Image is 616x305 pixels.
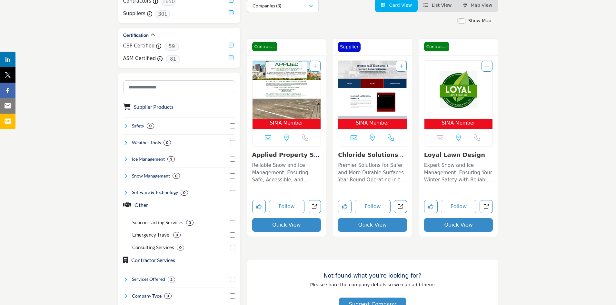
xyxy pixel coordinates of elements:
input: Suppliers checkbox [229,10,233,15]
h4: Weather Tools: Weather Tools refer to instruments, software, and technologies used to monitor, pr... [132,139,161,146]
a: Map View [463,3,492,8]
a: Loyal Lawn Design [424,151,485,158]
label: Show Map [468,17,492,24]
a: Add To List [313,64,317,69]
button: Supplier Products [134,103,174,111]
span: Contractor [424,42,449,52]
button: Like listing [252,200,266,213]
button: Quick View [252,218,321,232]
a: Premier Solutions for Safer and More Durable Surfaces Year-Round Operating in the Snow and Ice Ma... [338,160,407,184]
h4: Safety: Safety refers to the measures, practices, and protocols implemented to protect individual... [132,123,144,129]
p: Premier Solutions for Safer and More Durable Surfaces Year-Round Operating in the Snow and Ice Ma... [338,162,407,184]
a: Add To List [485,64,489,69]
input: Select Company Type checkbox [230,293,235,299]
label: CSP Certified [123,42,155,50]
button: Other [134,201,148,209]
button: Follow [269,200,305,213]
p: Expert Snow and Ice Management: Ensuring Your Winter Safety with Reliable Solutions Specializing ... [424,162,493,184]
h3: Not found what you're looking for? [260,272,485,279]
p: Subcontracting Services: Subcontracting Services [132,219,184,226]
h3: Applied Property Services Inc. [252,151,321,158]
div: 0 Results For Weather Tools [164,140,171,146]
span: Card View [389,3,412,8]
span: Contractor [252,42,277,52]
span: List View [432,3,452,8]
h4: Company Type: A Company Type refers to the legal structure of a business, such as sole proprietor... [132,293,162,299]
div: 0 Results For Emergency Travel [173,232,181,238]
div: 0 Results For Company Type [164,293,172,299]
p: Companies (3) [253,3,281,9]
b: 0 [175,174,177,178]
button: Contractor Services [131,256,175,264]
label: ASM Certified [123,55,156,62]
button: Quick View [424,218,493,232]
div: 0 Results For Safety [147,123,154,129]
input: ASM Certified checkbox [229,55,233,60]
b: 0 [189,220,191,225]
input: Select Safety checkbox [230,123,235,128]
div: 1 Results For Ice Management [167,156,175,162]
h3: Loyal Lawn Design [424,151,493,158]
div: 2 Results For Services Offered [168,277,175,282]
input: Select Software & Technology checkbox [230,190,235,195]
b: 0 [166,140,168,145]
span: 81 [166,55,180,63]
div: 0 Results For Snow Management [173,173,180,179]
p: Reliable Snow and Ice Management: Ensuring Safe, Accessible, and Operational Spaces All Winter Lo... [252,162,321,184]
b: 2 [170,277,173,282]
b: 0 [167,294,169,298]
p: Emergency Travel: Emergency Travel [132,231,171,239]
h4: Services Offered: Services Offered refers to the specific products, assistance, or expertise a bu... [132,276,165,282]
div: 0 Results For Consulting Services [177,245,184,250]
b: 1 [170,157,172,161]
input: Select Subcontracting Services checkbox [230,220,235,225]
a: Open chloride-solutions-llc in new tab [394,200,407,213]
a: Open Listing in new tab [338,61,407,129]
a: Reliable Snow and Ice Management: Ensuring Safe, Accessible, and Operational Spaces All Winter Lo... [252,160,321,184]
a: View List [423,3,452,8]
a: Open loyal-lawn-design in new tab [480,200,493,213]
h4: Snow Management: Snow management involves the removal, relocation, and mitigation of snow accumul... [132,173,170,179]
h4: Software & Technology: Software & Technology encompasses the development, implementation, and use... [132,189,178,196]
span: Map View [471,3,492,8]
b: 0 [149,124,152,128]
a: Expert Snow and Ice Management: Ensuring Your Winter Safety with Reliable Solutions Specializing ... [424,160,493,184]
button: Follow [441,200,477,213]
span: SIMA Member [356,119,389,127]
input: Select Consulting Services checkbox [230,245,235,250]
button: Follow [355,200,391,213]
h4: Ice Management: Ice management involves the control, removal, and prevention of ice accumulation ... [132,156,165,162]
input: Select Weather Tools checkbox [230,140,235,145]
input: Select Emergency Travel checkbox [230,232,235,238]
label: Suppliers [123,10,146,17]
b: 0 [183,190,185,195]
b: 0 [179,245,182,250]
img: Applied Property Services Inc. [253,61,321,119]
div: 0 Results For Subcontracting Services [186,220,194,226]
input: Select Ice Management checkbox [230,157,235,162]
a: Open Listing in new tab [424,61,493,129]
img: Chloride Solutions LLC [338,61,407,119]
button: Like listing [338,200,352,213]
h3: Chloride Solutions LLC [338,151,407,158]
span: SIMA Member [270,119,303,127]
div: 0 Results For Software & Technology [181,190,188,196]
img: Loyal Lawn Design [424,61,493,119]
p: Consulting Services: Consulting Services [132,244,174,251]
a: Add To List [399,64,403,69]
a: Open applied-property-services-inc in new tab [308,200,321,213]
span: SIMA Member [442,119,475,127]
button: Like listing [424,200,438,213]
button: Quick View [338,218,407,232]
a: Applied Property Ser... [252,151,320,165]
span: 59 [164,43,179,51]
b: 0 [176,233,178,237]
p: Supplier [340,44,359,50]
input: Select Services Offered checkbox [230,277,235,282]
span: 301 [155,10,170,18]
a: View Card [381,3,412,8]
input: Search Category [123,80,235,94]
input: Select Snow Management checkbox [230,173,235,178]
